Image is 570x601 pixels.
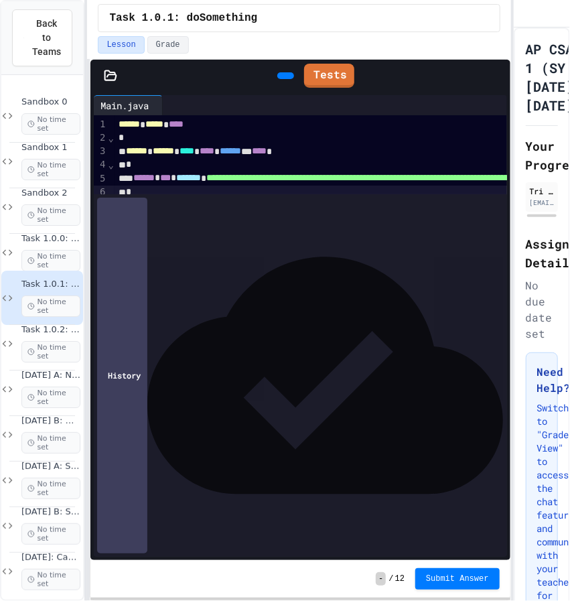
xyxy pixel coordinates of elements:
span: Sandbox 1 [21,142,80,153]
span: No time set [21,569,80,590]
span: 12 [395,574,405,584]
div: 5 [94,172,107,186]
span: Fold line [107,159,114,170]
span: No time set [21,341,80,362]
span: [DATE] B: String escapes [21,507,80,518]
div: 1 [94,118,107,131]
span: Sandbox 0 [21,96,80,108]
div: 6 [94,186,107,199]
span: Submit Answer [426,574,489,584]
span: Task 1.0.2: greatCircleDistance [21,324,80,336]
span: No time set [21,478,80,499]
h2: Your Progress [526,137,558,174]
span: [DATE] A: Non-instantiated classes [21,370,80,381]
h2: Assignment Details [526,235,558,272]
div: [EMAIL_ADDRESS][DOMAIN_NAME] [530,198,554,208]
span: Sandbox 2 [21,188,80,199]
h3: Need Help? [537,364,547,396]
span: / [388,574,393,584]
div: 4 [94,158,107,172]
button: Lesson [98,36,144,54]
span: Task 1.0.1: doSomething [109,10,257,26]
span: No time set [21,523,80,545]
div: No due date set [526,277,558,342]
span: No time set [21,113,80,135]
div: History [97,198,147,553]
span: [DATE] B: Moth sandbox [21,415,80,427]
div: Main.java [94,98,155,113]
div: Tri [PERSON_NAME] [530,185,554,197]
div: 2 [94,131,107,145]
span: No time set [21,159,80,180]
span: Back to Teams [32,17,61,59]
div: 3 [94,145,107,158]
span: No time set [21,432,80,454]
span: Task 1.0.1: doSomething [21,279,80,290]
span: - [376,572,386,586]
button: Grade [147,36,189,54]
span: [DATE] A: String ops and Capital-M Math [21,461,80,472]
span: No time set [21,295,80,317]
button: Submit Answer [415,568,500,590]
button: Back to Teams [12,9,72,66]
span: Fold line [107,133,114,143]
span: No time set [21,387,80,408]
span: No time set [21,250,80,271]
a: Tests [304,64,354,88]
span: No time set [21,204,80,226]
span: [DATE]: Casting and overflow [21,552,80,563]
div: Main.java [94,95,163,115]
span: Task 1.0.0: addOne [21,233,80,245]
